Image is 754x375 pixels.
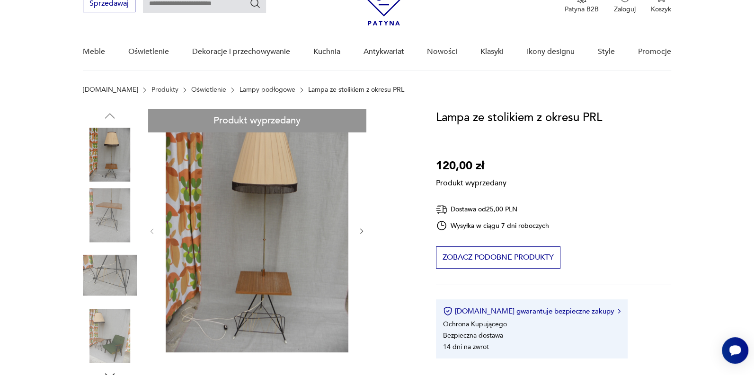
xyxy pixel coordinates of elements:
[638,34,671,70] a: Promocje
[480,34,504,70] a: Klasyki
[618,309,621,314] img: Ikona strzałki w prawo
[192,34,290,70] a: Dekoracje i przechowywanie
[436,109,602,127] h1: Lampa ze stolikiem z okresu PRL
[651,5,671,14] p: Koszyk
[436,203,550,215] div: Dostawa od 25,00 PLN
[427,34,457,70] a: Nowości
[436,175,506,188] p: Produkt wyprzedany
[443,306,452,316] img: Ikona certyfikatu
[128,34,169,70] a: Oświetlenie
[614,5,636,14] p: Zaloguj
[436,157,506,175] p: 120,00 zł
[722,337,748,364] iframe: Smartsupp widget button
[443,342,489,351] li: 14 dni na zwrot
[443,320,507,329] li: Ochrona Kupującego
[443,306,621,316] button: [DOMAIN_NAME] gwarantuje bezpieczne zakupy
[364,34,404,70] a: Antykwariat
[598,34,615,70] a: Style
[436,246,560,269] button: Zobacz podobne produkty
[313,34,340,70] a: Kuchnia
[436,220,550,231] div: Wysyłka w ciągu 7 dni roboczych
[565,5,599,14] p: Patyna B2B
[240,86,295,94] a: Lampy podłogowe
[308,86,404,94] p: Lampa ze stolikiem z okresu PRL
[527,34,575,70] a: Ikony designu
[191,86,226,94] a: Oświetlenie
[83,1,135,8] a: Sprzedawaj
[83,86,138,94] a: [DOMAIN_NAME]
[436,203,447,215] img: Ikona dostawy
[443,331,503,340] li: Bezpieczna dostawa
[151,86,178,94] a: Produkty
[83,34,105,70] a: Meble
